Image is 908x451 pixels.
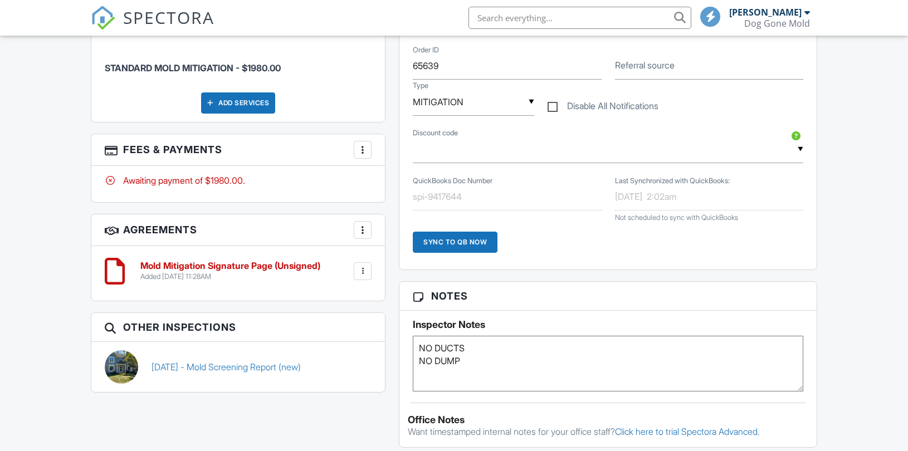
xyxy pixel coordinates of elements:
input: Search everything... [468,7,691,29]
textarea: NO DUCTS NO DUMP [413,336,803,391]
label: Order ID [413,45,439,55]
h6: Mold Mitigation Signature Page (Unsigned) [140,261,320,271]
p: Want timestamped internal notes for your office staff? [408,425,808,438]
label: QuickBooks Doc Number [413,176,492,186]
div: Sync to QB Now [413,232,497,253]
a: Click here to trial Spectora Advanced. [615,426,760,437]
div: Dog Gone Mold [744,18,810,29]
div: Awaiting payment of $1980.00. [105,174,372,187]
h3: Other Inspections [91,313,385,342]
h3: Agreements [91,214,385,246]
a: [DATE] - Mold Screening Report (new) [152,361,301,373]
div: Office Notes [408,414,808,425]
h3: Fees & Payments [91,134,385,166]
span: STANDARD MOLD MITIGATION - $1980.00 [105,62,281,73]
img: The Best Home Inspection Software - Spectora [91,6,115,30]
span: Not scheduled to sync with QuickBooks [615,213,738,222]
li: Service: STANDARD MOLD MITIGATION [105,42,372,83]
div: [PERSON_NAME] [729,7,802,18]
div: Added [DATE] 11:28AM [140,272,320,281]
span: SPECTORA [123,6,214,29]
label: Referral source [615,59,675,71]
h3: Notes [399,282,817,311]
label: Disable All Notifications [548,101,658,115]
h5: Inspector Notes [413,319,803,330]
a: SPECTORA [91,15,214,38]
label: Type [413,81,428,91]
label: Discount code [413,128,458,138]
a: Mold Mitigation Signature Page (Unsigned) Added [DATE] 11:28AM [140,261,320,281]
label: Last Synchronized with QuickBooks: [615,176,730,186]
div: Add Services [201,92,275,114]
